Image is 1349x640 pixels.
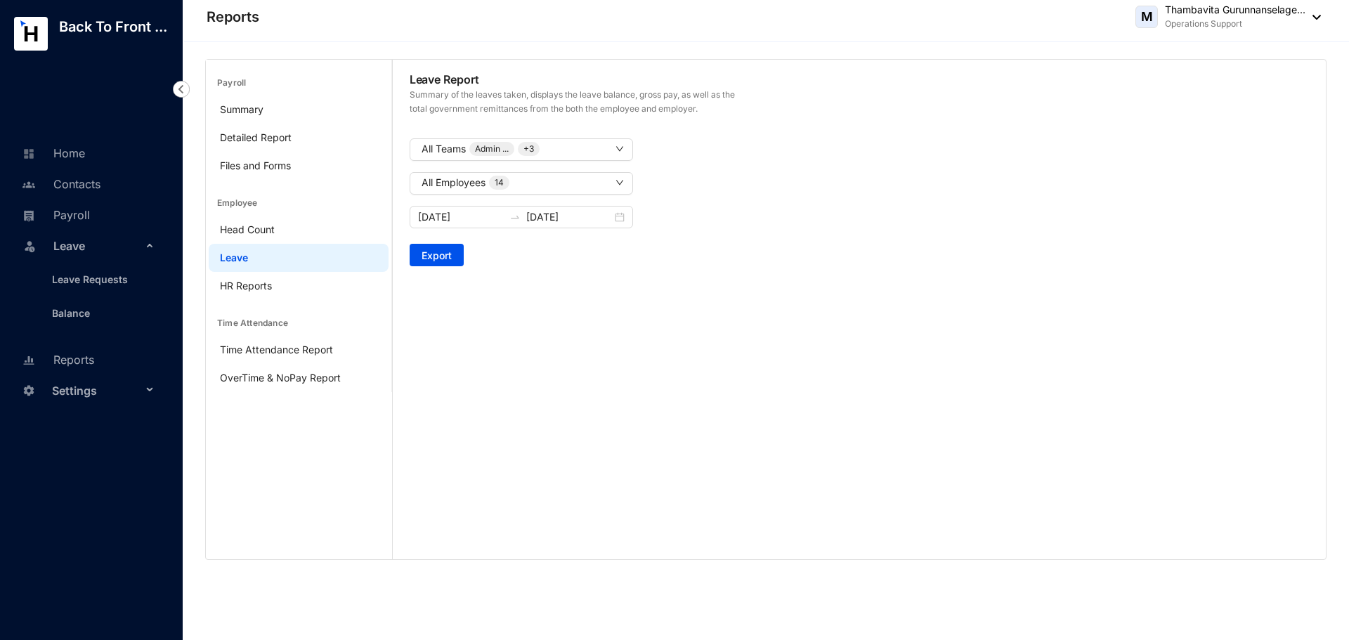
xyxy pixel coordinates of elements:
button: All Employees14down [410,172,633,195]
a: Contacts [18,177,100,191]
li: Payroll [11,199,166,230]
a: Files and Forms [220,159,291,171]
li: Home [11,137,166,168]
button: Export [410,244,464,266]
img: people-unselected.118708e94b43a90eceab.svg [22,178,35,191]
div: Employee [206,180,391,216]
div: All Employees [422,175,509,190]
a: Payroll [18,208,90,222]
p: Admin ... [475,142,509,156]
button: All TeamsAdmin ...+3down [410,138,633,161]
a: HR Reports [220,280,272,292]
img: dropdown-black.8e83cc76930a90b1a4fdb6d089b7bf3a.svg [1305,15,1321,20]
li: Reports [11,344,166,374]
img: home-unselected.a29eae3204392db15eaf.svg [22,148,35,160]
p: + 3 [523,142,534,156]
input: Start date [418,209,504,225]
img: payroll-unselected.b590312f920e76f0c668.svg [22,209,35,222]
p: Back To Front ... [48,17,178,37]
img: settings-unselected.1febfda315e6e19643a1.svg [22,384,35,397]
span: down [615,178,624,187]
p: Leave Report [410,71,859,88]
span: Export [422,249,452,263]
a: Reports [18,353,94,367]
span: to [509,211,521,223]
a: Summary [220,103,263,115]
div: Time Attendance [206,300,391,336]
a: Detailed Report [220,131,292,143]
a: Time Attendance Report [220,344,333,355]
span: M [1141,11,1153,23]
a: Leave [220,252,248,263]
input: End date [526,209,612,225]
div: Payroll [206,60,391,96]
span: Leave [53,232,142,260]
a: Head Count [220,223,275,235]
p: Reports [207,7,259,27]
p: 14 [495,176,504,190]
span: down [615,145,624,153]
p: Thambavita Gurunnanselage... [1165,3,1305,17]
span: swap-right [509,211,521,223]
p: Summary of the leaves taken, displays the leave balance, gross pay, as well as the total governme... [410,88,740,116]
a: OverTime & NoPay Report [220,372,341,384]
img: leave-unselected.2934df6273408c3f84d9.svg [22,239,37,253]
div: All Teams [422,141,540,157]
a: Leave Requests [41,273,128,285]
p: Operations Support [1165,17,1305,31]
span: Settings [52,377,142,405]
img: nav-icon-left.19a07721e4dec06a274f6d07517f07b7.svg [173,81,190,98]
img: report-unselected.e6a6b4230fc7da01f883.svg [22,354,35,367]
li: Contacts [11,168,166,199]
a: Home [18,146,85,160]
a: Balance [41,307,90,319]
